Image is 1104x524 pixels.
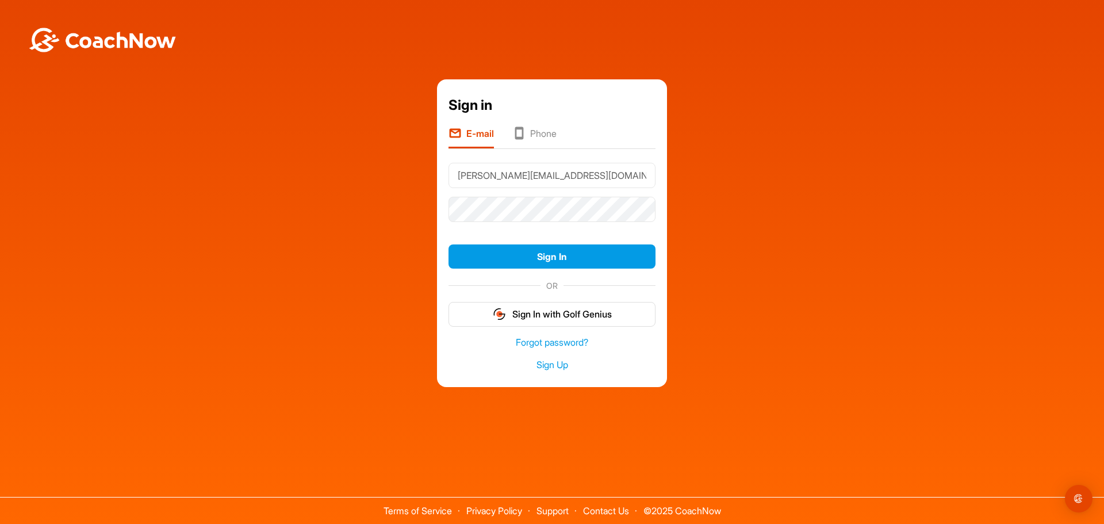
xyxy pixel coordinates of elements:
[536,505,569,517] a: Support
[448,163,655,188] input: E-mail
[540,280,563,292] span: OR
[583,505,629,517] a: Contact Us
[448,95,655,116] div: Sign in
[28,28,177,52] img: BwLJSsUCoWCh5upNqxVrqldRgqLPVwmV24tXu5FoVAoFEpwwqQ3VIfuoInZCoVCoTD4vwADAC3ZFMkVEQFDAAAAAElFTkSuQmCC
[384,505,452,517] a: Terms of Service
[492,307,507,321] img: gg_logo
[448,244,655,269] button: Sign In
[448,302,655,327] button: Sign In with Golf Genius
[512,127,557,148] li: Phone
[638,498,727,515] span: © 2025 CoachNow
[448,127,494,148] li: E-mail
[448,336,655,349] a: Forgot password?
[448,358,655,372] a: Sign Up
[466,505,522,517] a: Privacy Policy
[1065,485,1092,512] div: Open Intercom Messenger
